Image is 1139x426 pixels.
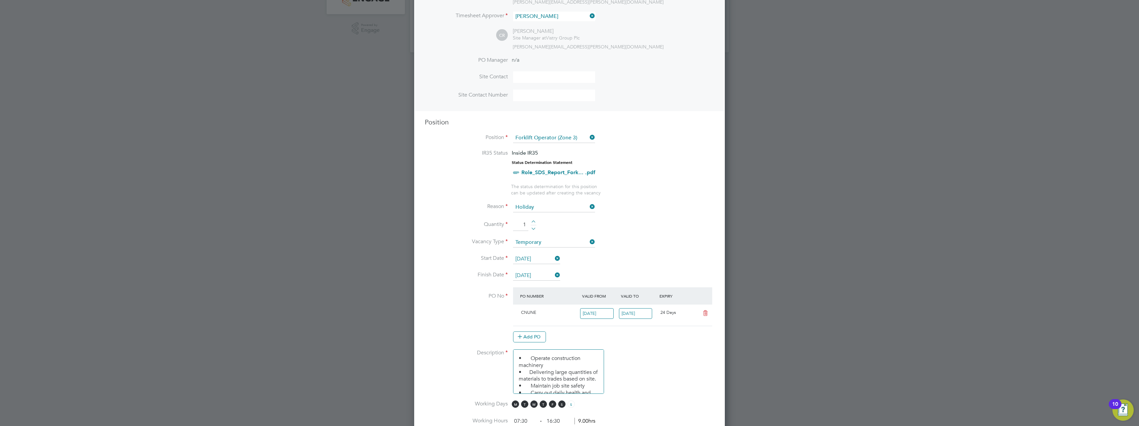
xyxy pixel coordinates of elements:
span: n/a [512,57,519,63]
input: Select one [513,202,595,212]
label: Site Contact Number [425,92,508,99]
label: Site Contact [425,73,508,80]
input: Search for... [513,12,595,21]
span: Site Manager at [513,35,546,41]
div: [PERSON_NAME] [513,28,580,35]
label: PO No [425,293,508,300]
div: Valid To [619,290,658,302]
span: 9.00hrs [574,418,595,424]
h3: Position [425,118,714,126]
label: Quantity [425,221,508,228]
label: Position [425,134,508,141]
label: Finish Date [425,271,508,278]
span: S [558,400,566,408]
label: Working Hours [425,417,508,424]
span: CNUNE [521,310,536,315]
span: S [568,400,575,408]
span: F [549,400,556,408]
button: Add PO [513,331,546,342]
span: The status determination for this position can be updated after creating the vacancy [511,183,601,195]
a: Role_SDS_Report_Fork... .pdf [521,169,595,176]
label: Start Date [425,255,508,262]
div: Valid From [580,290,619,302]
div: 10 [1112,404,1118,413]
div: PO Number [518,290,580,302]
label: Working Days [425,400,508,407]
input: Select one [619,308,652,319]
span: W [530,400,538,408]
label: IR35 Status [425,150,508,157]
input: Select one [513,271,560,281]
span: T [540,400,547,408]
label: Vacancy Type [425,238,508,245]
input: Search for... [513,133,595,143]
span: CR [496,30,508,41]
label: Reason [425,203,508,210]
span: T [521,400,528,408]
input: Select one [580,308,614,319]
div: Expiry [658,290,697,302]
label: Description [425,349,508,356]
label: PO Manager [425,57,508,64]
span: [PERSON_NAME][EMAIL_ADDRESS][PERSON_NAME][DOMAIN_NAME] [513,44,664,50]
input: Select one [513,254,560,264]
span: M [512,400,519,408]
input: Select one [513,238,595,248]
div: Vistry Group Plc [513,35,580,41]
button: Open Resource Center, 10 new notifications [1112,399,1134,421]
span: 24 Days [660,310,676,315]
span: ‐ [539,418,543,424]
span: Inside IR35 [512,150,538,156]
label: Timesheet Approver [425,12,508,19]
strong: Status Determination Statement [512,160,572,165]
